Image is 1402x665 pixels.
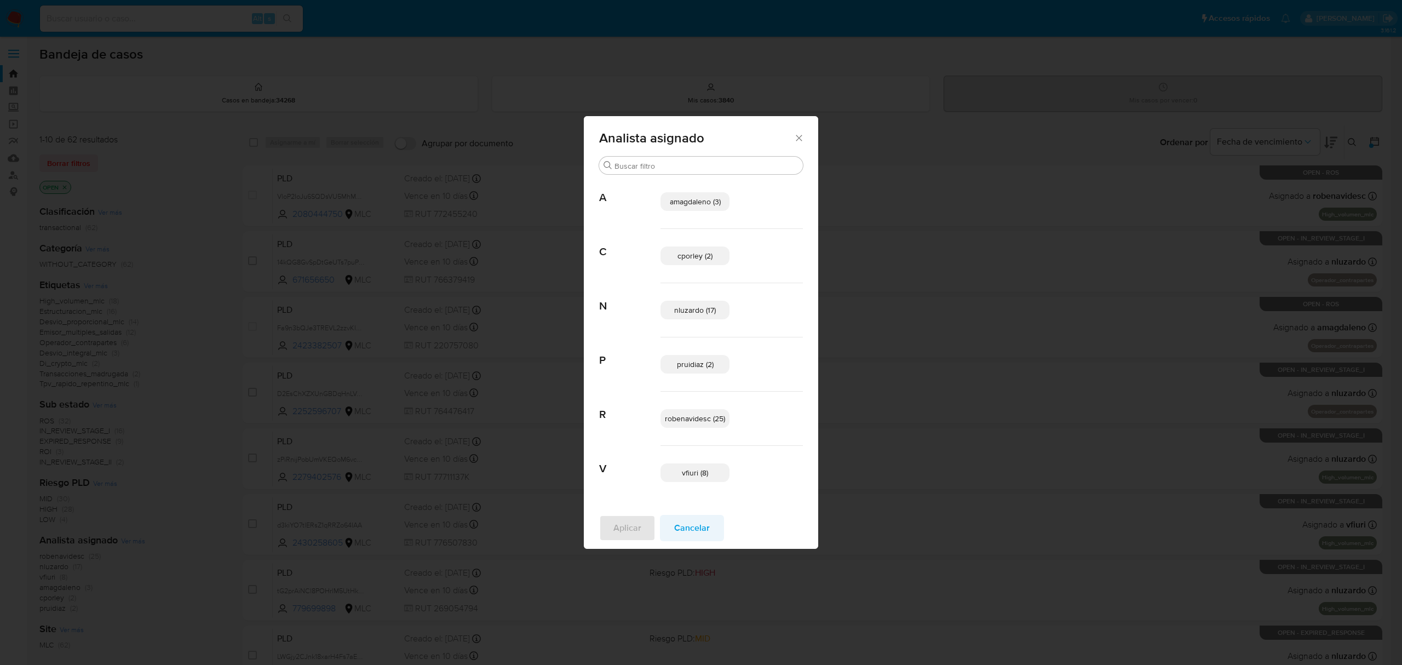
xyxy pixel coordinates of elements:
span: nluzardo (17) [674,305,716,316]
span: cporley (2) [677,250,713,261]
span: Analista asignado [599,131,794,145]
button: Cancelar [660,515,724,541]
span: C [599,229,660,259]
span: N [599,283,660,313]
button: Buscar [604,161,612,170]
span: robenavidesc (25) [665,413,725,424]
input: Buscar filtro [614,161,798,171]
span: pruidiaz (2) [677,359,714,370]
div: robenavidesc (25) [660,409,729,428]
span: R [599,392,660,421]
div: amagdaleno (3) [660,192,729,211]
span: A [599,175,660,204]
button: Cerrar [794,133,803,142]
span: P [599,337,660,367]
div: vfiuri (8) [660,463,729,482]
div: cporley (2) [660,246,729,265]
span: Cancelar [674,516,710,540]
span: amagdaleno (3) [670,196,721,207]
span: vfiuri (8) [682,467,708,478]
span: V [599,446,660,475]
div: pruidiaz (2) [660,355,729,374]
div: nluzardo (17) [660,301,729,319]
